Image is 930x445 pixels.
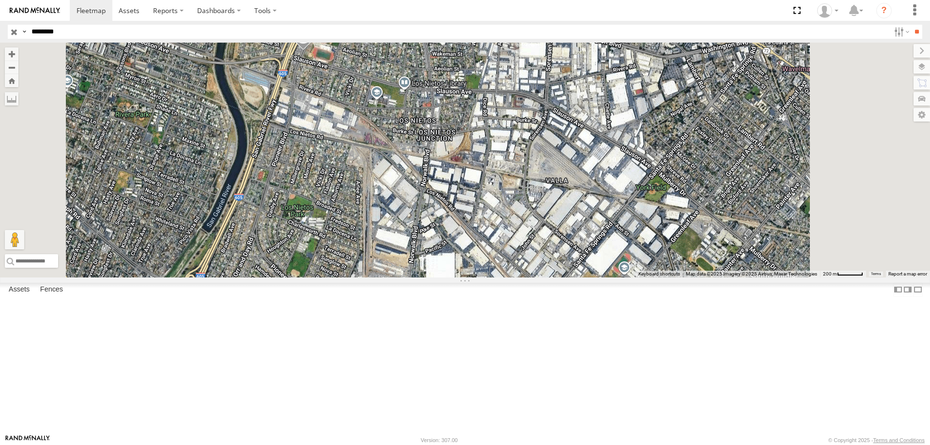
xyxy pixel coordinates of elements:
div: Zulema McIntosch [814,3,842,18]
a: Terms (opens in new tab) [871,272,881,276]
label: Dock Summary Table to the Left [893,283,903,297]
span: Map data ©2025 Imagery ©2025 Airbus, Maxar Technologies [686,271,817,276]
label: Search Filter Options [890,25,911,39]
img: rand-logo.svg [10,7,60,14]
button: Zoom out [5,61,18,74]
button: Drag Pegman onto the map to open Street View [5,230,24,249]
label: Assets [4,283,34,296]
i: ? [876,3,892,18]
button: Zoom in [5,47,18,61]
a: Visit our Website [5,435,50,445]
label: Dock Summary Table to the Right [903,283,913,297]
label: Fences [35,283,68,296]
label: Search Query [20,25,28,39]
div: © Copyright 2025 - [828,437,925,443]
button: Keyboard shortcuts [638,271,680,277]
div: Version: 307.00 [421,437,458,443]
label: Hide Summary Table [913,283,923,297]
button: Map Scale: 200 m per 50 pixels [820,271,866,277]
a: Report a map error [888,271,927,276]
label: Measure [5,92,18,106]
button: Zoom Home [5,74,18,87]
span: 200 m [823,271,837,276]
label: Map Settings [914,108,930,122]
a: Terms and Conditions [873,437,925,443]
